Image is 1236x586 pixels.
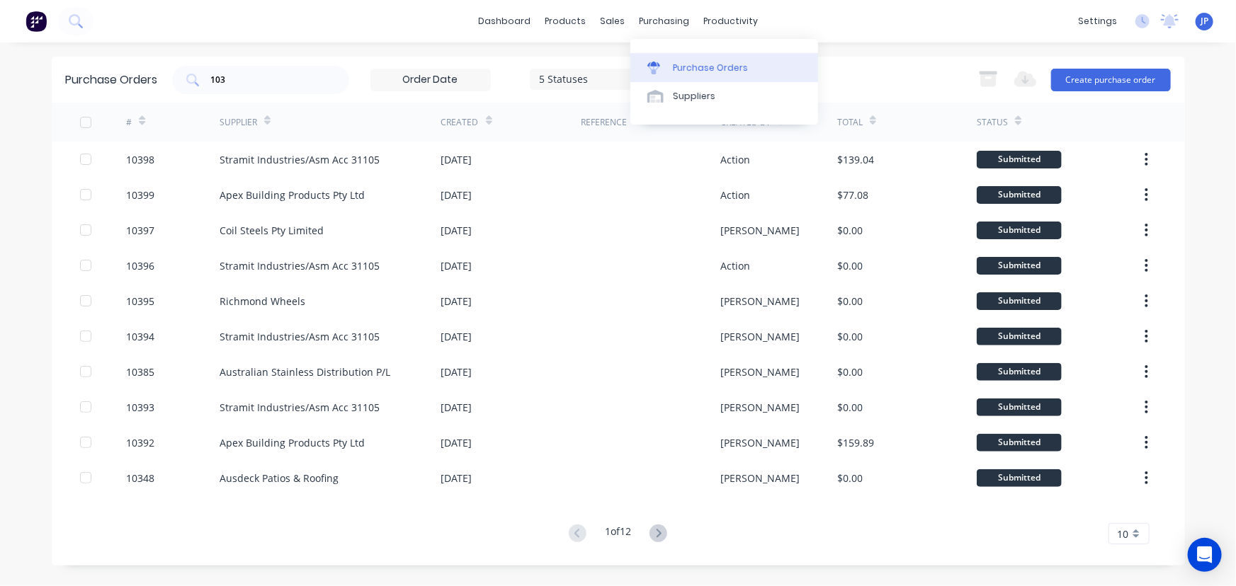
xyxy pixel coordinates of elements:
div: Submitted [977,151,1062,168]
div: Created [441,116,479,129]
div: 10385 [126,364,154,379]
div: 10393 [126,400,154,415]
div: [DATE] [441,435,472,450]
div: $0.00 [837,294,863,309]
div: Australian Stainless Distribution P/L [220,364,390,379]
div: Supplier [220,116,257,129]
div: [DATE] [441,329,472,344]
div: Coil Steels Pty Limited [220,223,324,238]
div: Apex Building Products Pty Ltd [220,435,365,450]
a: dashboard [471,11,538,32]
span: 10 [1118,527,1129,541]
div: Stramit Industries/Asm Acc 31105 [220,152,380,167]
div: [PERSON_NAME] [720,329,800,344]
div: Submitted [977,398,1062,416]
div: purchasing [632,11,696,32]
div: Action [720,258,750,273]
div: Action [720,152,750,167]
span: JP [1201,15,1208,28]
div: [PERSON_NAME] [720,294,800,309]
div: 10397 [126,223,154,238]
div: Stramit Industries/Asm Acc 31105 [220,329,380,344]
div: Purchase Orders [673,62,748,74]
div: Status [977,116,1008,129]
div: $139.04 [837,152,874,167]
div: [PERSON_NAME] [720,471,800,486]
div: 10394 [126,329,154,344]
div: Submitted [977,186,1062,204]
div: $0.00 [837,258,863,273]
div: Submitted [977,292,1062,310]
div: $0.00 [837,471,863,486]
div: Submitted [977,328,1062,345]
div: $0.00 [837,223,863,238]
div: Submitted [977,363,1062,381]
div: $0.00 [837,329,863,344]
div: $77.08 [837,188,868,202]
div: [DATE] [441,223,472,238]
div: [PERSON_NAME] [720,400,800,415]
div: Apex Building Products Pty Ltd [220,188,365,202]
div: productivity [696,11,765,32]
div: sales [593,11,632,32]
div: Submitted [977,222,1062,239]
div: [PERSON_NAME] [720,364,800,379]
div: [DATE] [441,471,472,486]
div: Submitted [977,257,1062,275]
div: Action [720,188,750,202]
div: Purchase Orders [66,71,158,88]
div: Stramit Industries/Asm Acc 31105 [220,400,380,415]
div: settings [1071,11,1124,32]
input: Search purchase orders... [210,73,327,87]
div: Richmond Wheels [220,294,305,309]
img: Factory [25,11,47,32]
div: Open Intercom Messenger [1188,538,1222,572]
div: [DATE] [441,400,472,415]
div: 10396 [126,258,154,273]
a: Suppliers [630,82,818,110]
div: Reference [581,116,627,129]
div: 5 Statuses [539,71,640,86]
div: Suppliers [673,90,715,103]
div: [PERSON_NAME] [720,223,800,238]
div: 10348 [126,471,154,486]
div: Ausdeck Patios & Roofing [220,471,339,486]
div: $0.00 [837,364,863,379]
div: Submitted [977,469,1062,487]
div: # [126,116,132,129]
div: 10392 [126,435,154,450]
button: Create purchase order [1051,69,1171,91]
div: [PERSON_NAME] [720,435,800,450]
input: Order Date [371,69,490,91]
div: 1 of 12 [605,524,631,544]
div: [DATE] [441,364,472,379]
div: [DATE] [441,152,472,167]
div: products [538,11,593,32]
div: [DATE] [441,188,472,202]
div: Total [837,116,863,129]
div: 10395 [126,294,154,309]
div: Stramit Industries/Asm Acc 31105 [220,258,380,273]
div: 10399 [126,188,154,202]
a: Purchase Orders [630,53,818,81]
div: Submitted [977,434,1062,452]
div: [DATE] [441,294,472,309]
div: $159.89 [837,435,874,450]
div: [DATE] [441,258,472,273]
div: 10398 [126,152,154,167]
div: $0.00 [837,400,863,415]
